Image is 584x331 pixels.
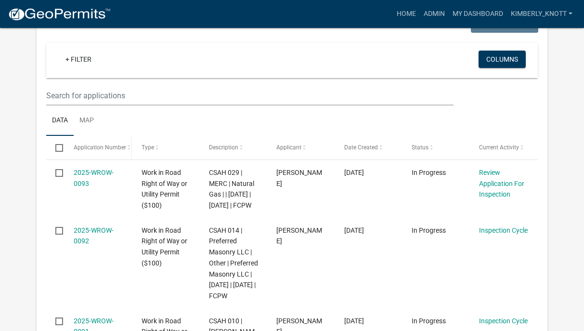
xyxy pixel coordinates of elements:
span: Work in Road Right of Way or Utility Permit ($100) [142,226,187,267]
a: kimberly_knott [507,5,576,23]
span: In Progress [412,226,446,234]
span: In Progress [412,169,446,176]
span: In Progress [412,317,446,325]
datatable-header-cell: Current Activity [470,136,537,159]
datatable-header-cell: Description [200,136,267,159]
span: 09/05/2025 [344,317,364,325]
a: Review Application For Inspection [479,169,524,199]
a: Home [393,5,420,23]
a: My Dashboard [449,5,507,23]
span: Work in Road Right of Way or Utility Permit ($100) [142,169,187,209]
span: 09/15/2025 [344,226,364,234]
a: Inspection Cycle [479,226,528,234]
span: Status [412,144,428,151]
a: 2025-WROW-0092 [74,226,114,245]
a: Admin [420,5,449,23]
span: Carter Ferris [276,226,322,245]
datatable-header-cell: Date Created [335,136,402,159]
span: Current Activity [479,144,519,151]
span: 09/22/2025 [344,169,364,176]
span: Date Created [344,144,378,151]
span: Application Number [74,144,126,151]
input: Search for applications [46,86,454,106]
span: Thomas Wood [276,169,322,187]
a: + Filter [58,51,99,68]
span: Applicant [276,144,301,151]
datatable-header-cell: Application Number [65,136,132,159]
a: Data [46,106,74,136]
span: Type [142,144,154,151]
a: Map [74,106,100,136]
datatable-header-cell: Status [402,136,470,159]
datatable-header-cell: Select [46,136,65,159]
datatable-header-cell: Type [132,136,199,159]
button: Columns [479,51,526,68]
a: 2025-WROW-0093 [74,169,114,187]
a: Inspection Cycle [479,317,528,325]
span: Description [209,144,238,151]
span: CSAH 029 | MERC | Natural Gas | | 09/22/2025 | 10/31/2025 | FCPW [209,169,254,209]
span: CSAH 014 | Preferred Masonry LLC | Other | Preferred Masonry LLC | 09/16/2025 | 09/19/2025 | FCPW [209,226,258,300]
datatable-header-cell: Applicant [267,136,335,159]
